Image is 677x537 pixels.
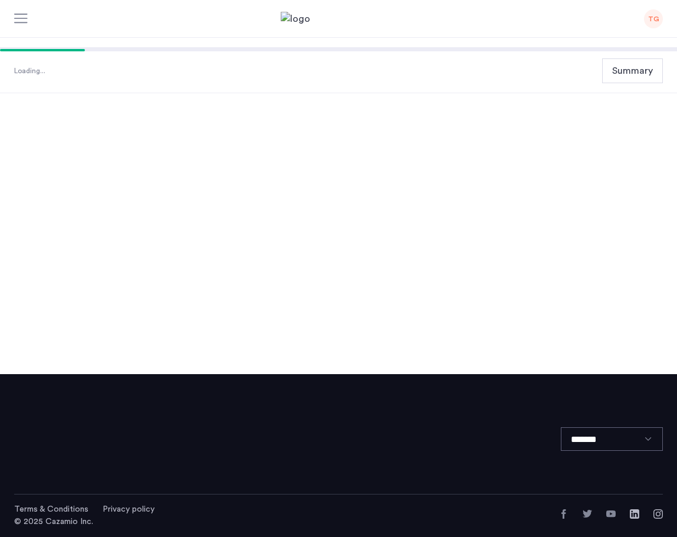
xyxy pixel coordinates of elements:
button: Summary [602,58,663,83]
a: Terms and conditions [14,503,88,515]
img: logo [281,12,396,26]
a: LinkedIn [630,509,639,519]
a: Facebook [559,509,568,519]
a: Privacy policy [103,503,155,515]
div: TG [644,9,663,28]
a: Cazamio logo [281,12,396,26]
span: © 2025 Cazamio Inc. [14,518,93,526]
div: Loading... [14,65,45,77]
select: Language select [561,427,663,451]
a: YouTube [606,509,616,519]
a: Instagram [653,509,663,519]
a: Twitter [583,509,592,519]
